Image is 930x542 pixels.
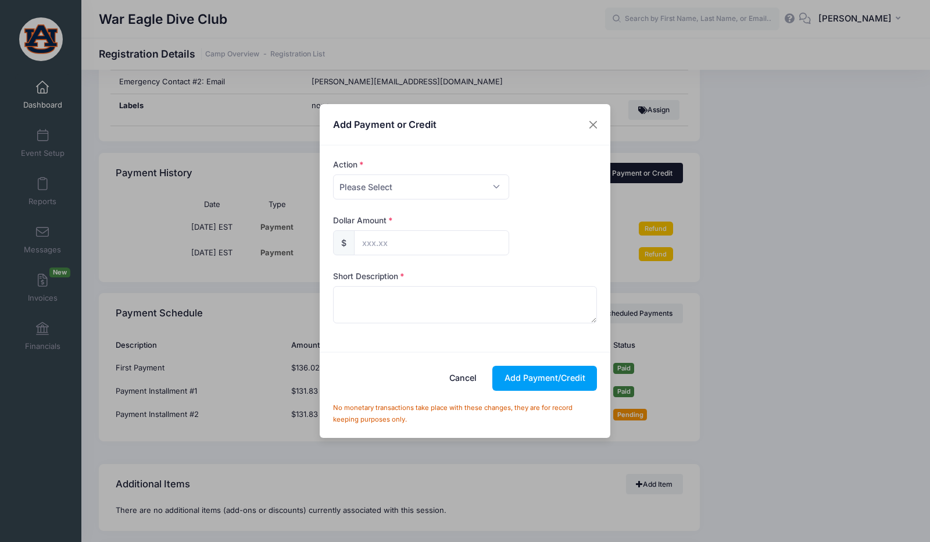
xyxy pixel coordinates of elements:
button: Add Payment/Credit [492,366,597,391]
label: Action [333,159,364,170]
div: $ [333,230,355,255]
label: Short Description [333,270,405,282]
input: xxx.xx [354,230,509,255]
label: Dollar Amount [333,215,393,226]
button: Cancel [438,366,489,391]
h4: Add Payment or Credit [333,117,437,131]
button: Close [583,114,604,135]
small: No monetary transactions take place with these changes, they are for record keeping purposes only. [333,404,573,423]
